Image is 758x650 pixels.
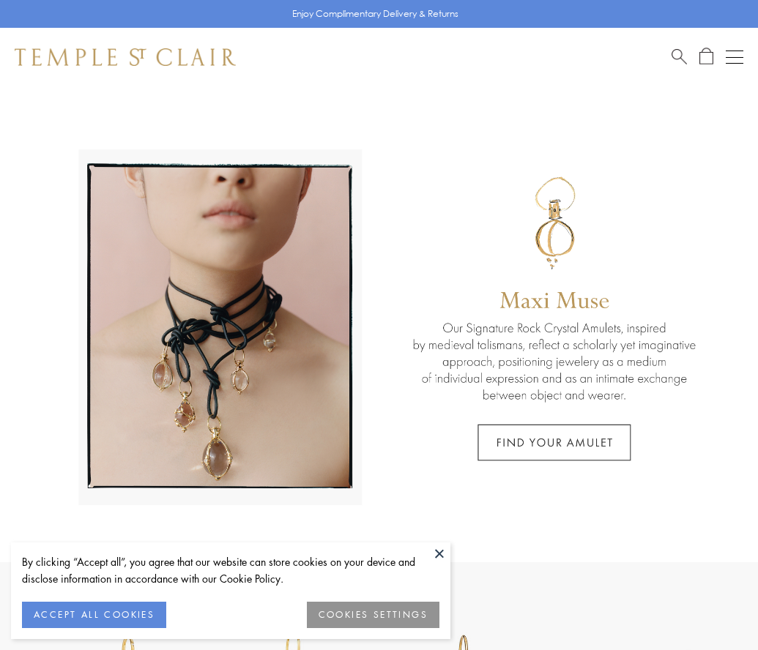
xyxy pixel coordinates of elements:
a: Open Shopping Bag [699,48,713,66]
p: Enjoy Complimentary Delivery & Returns [292,7,458,21]
div: By clicking “Accept all”, you agree that our website can store cookies on your device and disclos... [22,553,439,587]
button: ACCEPT ALL COOKIES [22,602,166,628]
img: Temple St. Clair [15,48,236,66]
a: Search [672,48,687,66]
button: Open navigation [726,48,743,66]
button: COOKIES SETTINGS [307,602,439,628]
